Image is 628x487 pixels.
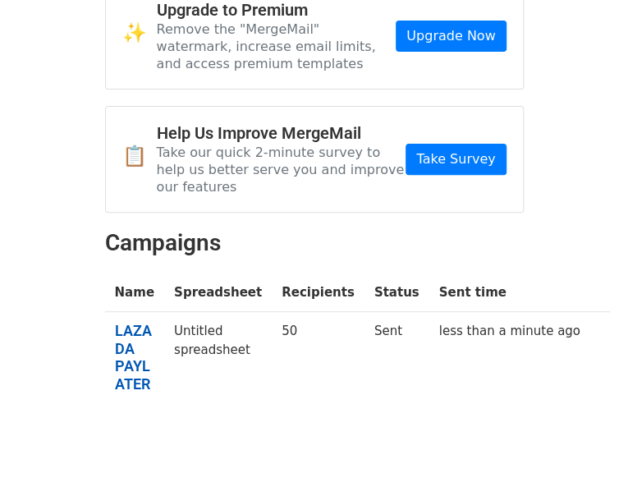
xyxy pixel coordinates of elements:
td: Sent [364,312,429,410]
th: Sent time [429,273,590,312]
span: ✨ [122,21,157,45]
td: Untitled spreadsheet [164,312,272,410]
a: Take Survey [406,144,506,175]
p: Remove the "MergeMail" watermark, increase email limits, and access premium templates [157,21,397,72]
th: Spreadsheet [164,273,272,312]
th: Recipients [272,273,364,312]
h4: Help Us Improve MergeMail [157,123,406,143]
span: 📋 [122,145,157,168]
th: Name [105,273,164,312]
p: Take our quick 2-minute survey to help us better serve you and improve our features [157,144,406,195]
a: LAZADA PAYLATER [115,322,154,393]
a: less than a minute ago [439,324,580,338]
a: Upgrade Now [396,21,506,52]
h2: Campaigns [105,229,524,257]
td: 50 [272,312,364,410]
th: Status [364,273,429,312]
iframe: Chat Widget [546,408,628,487]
